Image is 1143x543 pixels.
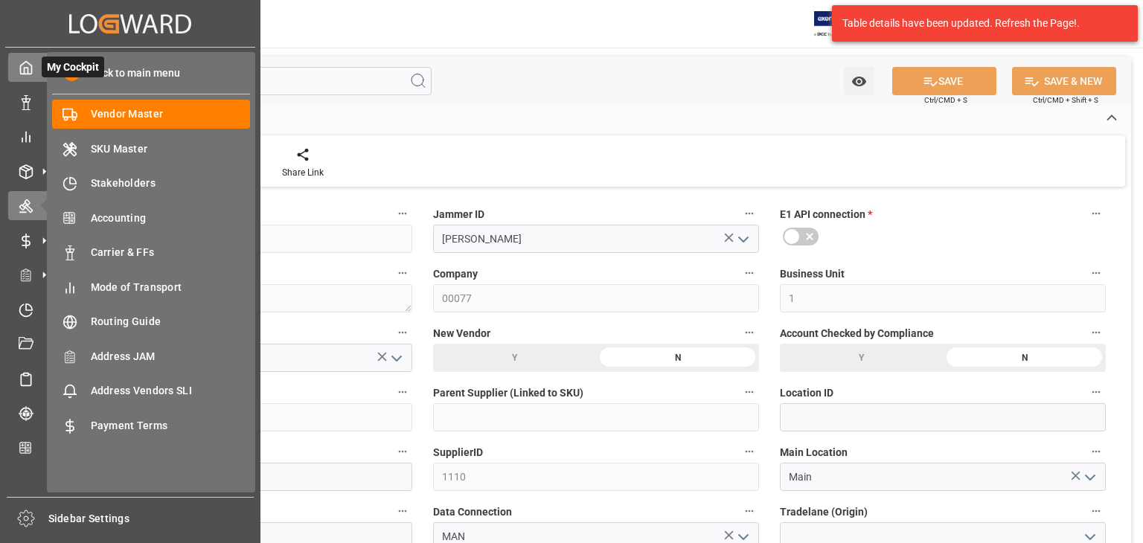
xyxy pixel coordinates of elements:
[393,442,412,461] button: Manufacturers ID
[731,228,754,251] button: open menu
[8,433,252,462] a: CO2 Calculator
[52,307,250,336] a: Routing Guide
[8,364,252,393] a: Sailing Schedules
[1086,204,1106,223] button: E1 API connection *
[48,511,254,527] span: Sidebar Settings
[814,11,865,37] img: Exertis%20JAM%20-%20Email%20Logo.jpg_1722504956.jpg
[52,134,250,163] a: SKU Master
[780,504,868,520] span: Tradelane (Origin)
[780,207,872,222] span: E1 API connection
[282,166,324,179] div: Share Link
[52,272,250,301] a: Mode of Transport
[52,238,250,267] a: Carrier & FFs
[780,445,848,460] span: Main Location
[1086,323,1106,342] button: Account Checked by Compliance
[596,344,759,372] div: N
[1012,67,1116,95] button: SAVE & NEW
[91,141,251,157] span: SKU Master
[91,349,251,364] span: Address JAM
[740,204,759,223] button: Jammer ID
[433,504,512,520] span: Data Connection
[91,176,251,191] span: Stakeholders
[8,295,252,324] a: Timeslot Management V2
[433,344,596,372] div: Y
[393,204,412,223] button: code
[393,323,412,342] button: Account Status
[8,330,252,359] a: Document Management
[844,67,874,95] button: open menu
[393,263,412,283] button: Supplier Name
[80,65,180,81] span: Back to main menu
[433,445,483,460] span: SupplierID
[780,266,845,282] span: Business Unit
[780,326,934,341] span: Account Checked by Compliance
[924,94,967,106] span: Ctrl/CMD + S
[91,211,251,226] span: Accounting
[1086,442,1106,461] button: Main Location
[52,411,250,440] a: Payment Terms
[8,87,252,116] a: Data Management
[91,106,251,122] span: Vendor Master
[52,169,250,198] a: Stakeholders
[433,207,484,222] span: Jammer ID
[433,385,583,401] span: Parent Supplier (Linked to SKU)
[433,326,490,341] span: New Vendor
[91,383,251,399] span: Address Vendors SLI
[1086,501,1106,521] button: Tradelane (Origin)
[740,382,759,402] button: Parent Supplier (Linked to SKU)
[52,203,250,232] a: Accounting
[52,100,250,129] a: Vendor Master
[393,501,412,521] button: Vendor Factory/Warehouse name
[780,344,943,372] div: Y
[91,280,251,295] span: Mode of Transport
[1086,263,1106,283] button: Business Unit
[433,266,478,282] span: Company
[842,16,1116,31] div: Table details have been updated. Refresh the Page!.
[740,501,759,521] button: Data Connection
[1078,466,1101,489] button: open menu
[943,344,1106,372] div: N
[780,385,833,401] span: Location ID
[42,57,104,77] span: My Cockpit
[393,382,412,402] button: Supplier Number
[8,53,252,82] a: My CockpitMy Cockpit
[8,399,252,428] a: Tracking Shipment
[52,341,250,370] a: Address JAM
[1033,94,1098,106] span: Ctrl/CMD + Shift + S
[91,418,251,434] span: Payment Terms
[740,263,759,283] button: Company
[740,442,759,461] button: SupplierID
[52,376,250,405] a: Address Vendors SLI
[385,347,407,370] button: open menu
[892,67,996,95] button: SAVE
[91,314,251,330] span: Routing Guide
[1086,382,1106,402] button: Location ID
[91,245,251,260] span: Carrier & FFs
[8,122,252,151] a: My Reports
[740,323,759,342] button: New Vendor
